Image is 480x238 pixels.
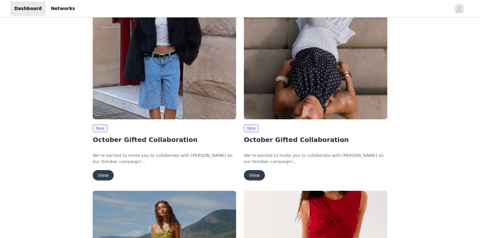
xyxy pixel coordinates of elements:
p: We’re excited to invite you to collaborate with [PERSON_NAME] on our October campaign! [244,152,387,165]
h2: October Gifted Collaboration [244,135,387,145]
p: We’re excited to invite you to collaborate with [PERSON_NAME] on our October campaign! [93,152,236,165]
div: avatar [456,4,462,14]
img: Peppermayo USA [93,12,236,119]
button: View [93,170,114,180]
img: Peppermayo CA [244,12,387,119]
span: New [244,124,259,132]
a: View [93,173,114,178]
h2: October Gifted Collaboration [93,135,236,145]
a: View [244,173,265,178]
a: Networks [47,1,79,16]
a: Dashboard [10,1,46,16]
button: View [244,170,265,180]
span: New [93,124,108,132]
